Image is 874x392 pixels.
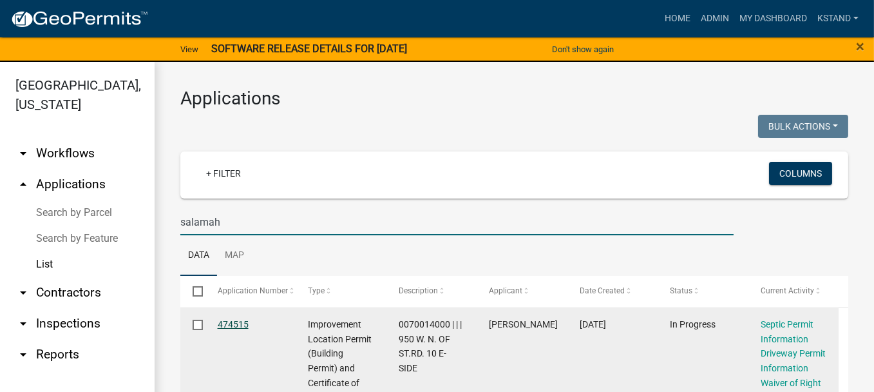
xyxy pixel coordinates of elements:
span: 0070014000 | | | 950 W. N. OF ST.RD. 10 E-SIDE [399,319,462,373]
span: Type [308,286,325,295]
datatable-header-cell: Application Number [205,276,296,307]
button: Close [856,39,864,54]
datatable-header-cell: Select [180,276,205,307]
span: Status [670,286,692,295]
datatable-header-cell: Applicant [477,276,567,307]
h3: Applications [180,88,848,110]
span: Date Created [580,286,625,295]
a: Map [217,235,252,277]
button: Columns [769,162,832,185]
datatable-header-cell: Description [386,276,477,307]
a: kstand [812,6,864,31]
i: arrow_drop_down [15,347,31,362]
a: My Dashboard [734,6,812,31]
strong: SOFTWARE RELEASE DETAILS FOR [DATE] [211,43,407,55]
span: Description [399,286,438,295]
span: Current Activity [761,286,814,295]
i: arrow_drop_up [15,177,31,192]
a: Driveway Permit Information [761,348,826,373]
a: Data [180,235,217,277]
datatable-header-cell: Status [658,276,748,307]
input: Search for applications [180,209,734,235]
span: Ann Salamah [489,319,558,329]
a: Admin [696,6,734,31]
datatable-header-cell: Type [296,276,386,307]
a: Home [660,6,696,31]
button: Don't show again [547,39,619,60]
a: 474515 [218,319,249,329]
span: Applicant [489,286,522,295]
datatable-header-cell: Date Created [567,276,658,307]
a: + Filter [196,162,251,185]
span: 09/05/2025 [580,319,606,329]
a: View [175,39,204,60]
span: × [856,37,864,55]
span: In Progress [670,319,716,329]
i: arrow_drop_down [15,146,31,161]
i: arrow_drop_down [15,285,31,300]
button: Bulk Actions [758,115,848,138]
a: Septic Permit Information [761,319,813,344]
i: arrow_drop_down [15,316,31,331]
span: Application Number [218,286,288,295]
datatable-header-cell: Current Activity [748,276,839,307]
